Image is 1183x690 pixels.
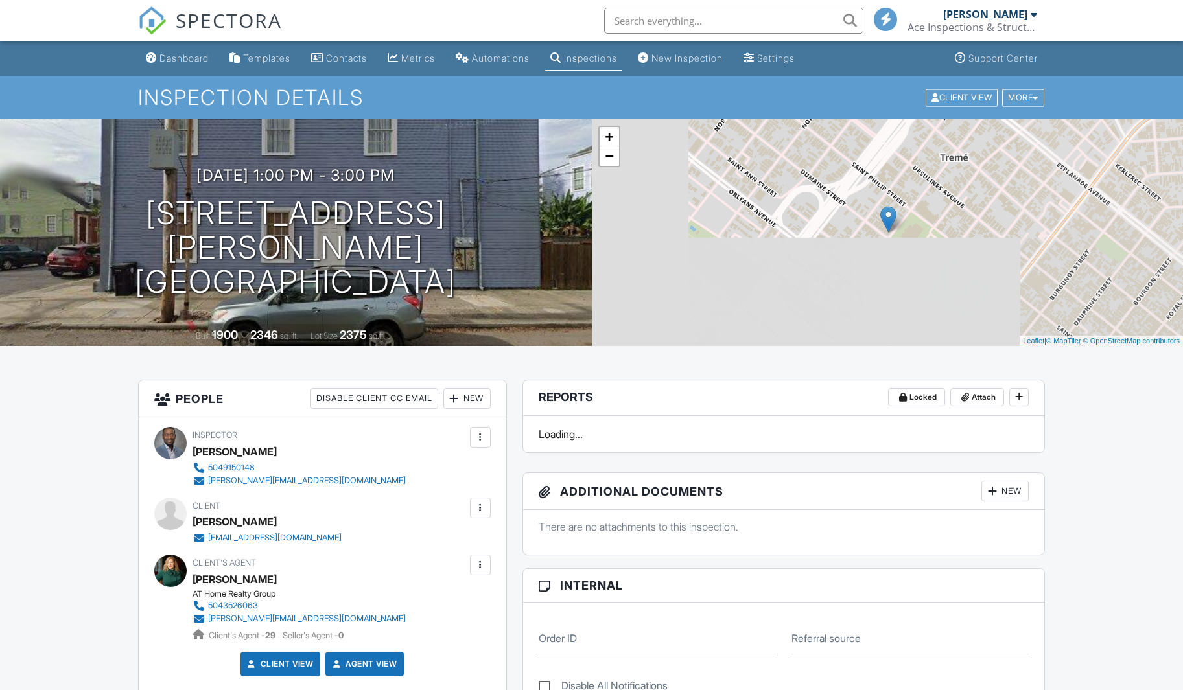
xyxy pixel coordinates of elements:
a: [EMAIL_ADDRESS][DOMAIN_NAME] [193,531,342,544]
span: Lot Size [310,331,338,341]
h3: Additional Documents [523,473,1045,510]
div: [PERSON_NAME] [943,8,1027,21]
div: New Inspection [651,52,723,63]
a: Settings [738,47,800,71]
a: Metrics [382,47,440,71]
a: [PERSON_NAME] [193,569,277,589]
div: [EMAIL_ADDRESS][DOMAIN_NAME] [208,533,342,543]
a: Zoom in [600,127,619,146]
span: Client's Agent - [209,630,277,640]
strong: 29 [265,630,275,640]
span: Built [196,331,210,341]
div: 2346 [250,328,278,341]
span: SPECTORA [176,6,282,34]
div: 1900 [212,328,238,341]
a: Leaflet [1023,337,1044,345]
a: Support Center [950,47,1043,71]
a: 5043526063 [193,599,406,612]
div: Metrics [401,52,435,63]
div: Contacts [326,52,367,63]
div: Client View [926,89,998,106]
div: New [443,388,491,409]
span: sq.ft. [369,331,385,341]
div: [PERSON_NAME] [193,512,277,531]
div: 2375 [340,328,367,341]
span: Client [193,501,220,511]
a: SPECTORA [138,17,282,45]
h3: People [139,380,506,417]
span: Inspector [193,430,237,440]
a: Zoom out [600,146,619,166]
div: [PERSON_NAME][EMAIL_ADDRESS][DOMAIN_NAME] [208,476,406,486]
a: Contacts [306,47,372,71]
div: [PERSON_NAME][EMAIL_ADDRESS][DOMAIN_NAME] [208,614,406,624]
a: 5049150148 [193,461,406,474]
p: There are no attachments to this inspection. [539,520,1029,534]
span: Client's Agent [193,558,256,568]
a: © MapTiler [1046,337,1081,345]
div: [PERSON_NAME] [193,442,277,461]
div: Settings [757,52,795,63]
div: Templates [243,52,290,63]
span: sq. ft. [280,331,298,341]
a: Automations (Basic) [451,47,535,71]
a: New Inspection [633,47,728,71]
div: Automations [472,52,530,63]
a: Client View [924,92,1001,102]
div: More [1002,89,1044,106]
span: Seller's Agent - [283,630,344,640]
div: New [981,481,1029,501]
div: Ace Inspections & Structural Services, LLC [908,21,1037,34]
label: Referral source [791,631,861,645]
a: [PERSON_NAME][EMAIL_ADDRESS][DOMAIN_NAME] [193,612,406,625]
div: AT Home Realty Group [193,589,416,599]
div: Dashboard [159,52,209,63]
h1: Inspection Details [138,86,1046,109]
a: Client View [245,658,314,671]
img: The Best Home Inspection Software - Spectora [138,6,167,35]
a: Dashboard [141,47,214,71]
label: Order ID [539,631,577,645]
a: Inspections [545,47,622,71]
div: Inspections [564,52,617,63]
h3: [DATE] 1:00 pm - 3:00 pm [196,167,395,184]
div: 5049150148 [208,463,255,473]
a: Agent View [330,658,397,671]
div: | [1020,336,1183,347]
a: Templates [224,47,296,71]
div: 5043526063 [208,601,258,611]
div: Support Center [968,52,1038,63]
strong: 0 [338,630,344,640]
input: Search everything... [604,8,863,34]
div: Disable Client CC Email [310,388,438,409]
a: [PERSON_NAME][EMAIL_ADDRESS][DOMAIN_NAME] [193,474,406,487]
a: © OpenStreetMap contributors [1083,337,1180,345]
h3: Internal [523,569,1045,603]
h1: [STREET_ADDRESS][PERSON_NAME] [GEOGRAPHIC_DATA] [21,196,571,299]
